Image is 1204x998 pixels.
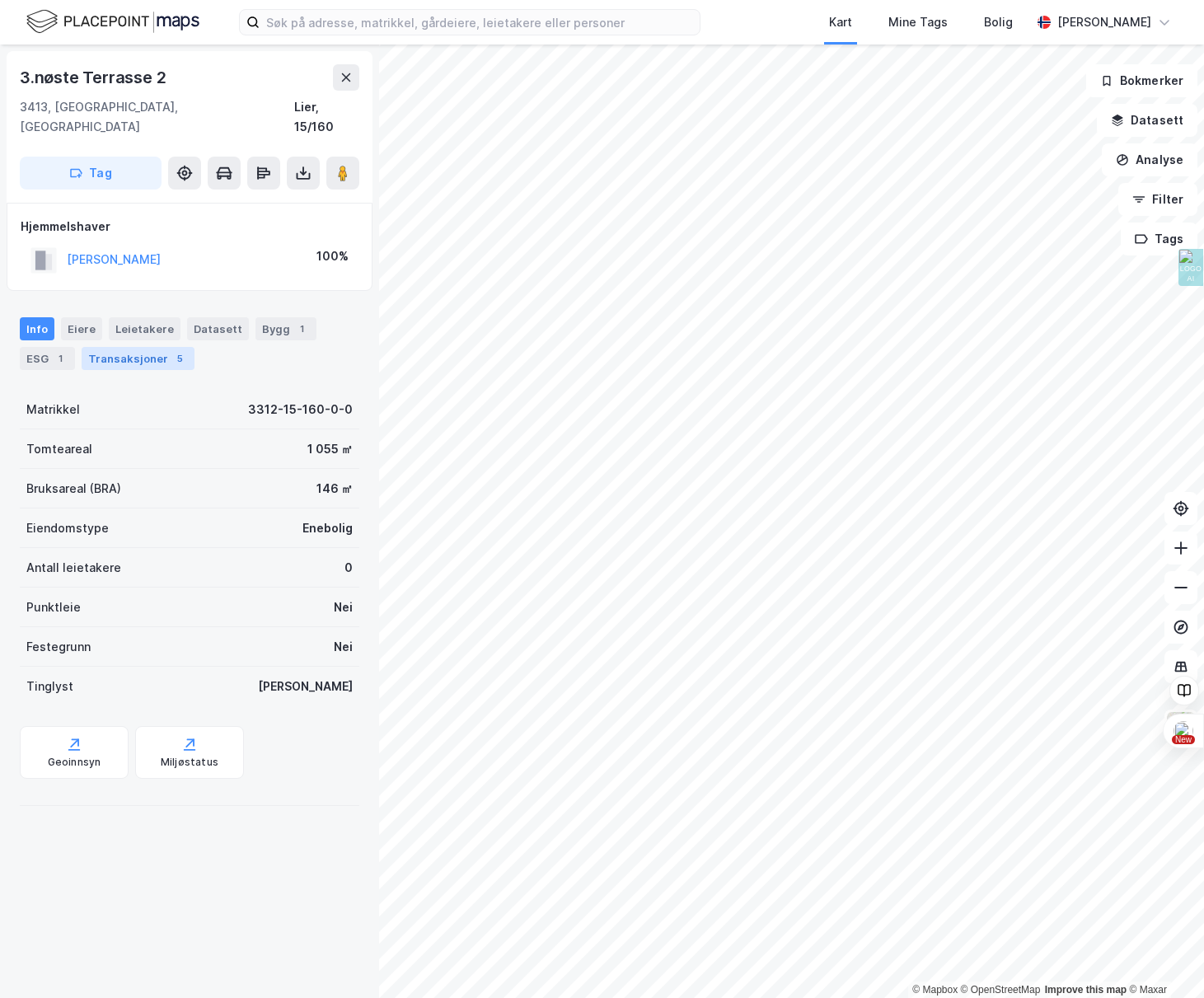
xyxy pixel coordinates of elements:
div: Antall leietakere [26,558,121,578]
div: 3.nøste Terrasse 2 [20,64,169,91]
div: Mine Tags [888,12,948,32]
input: Søk på adresse, matrikkel, gårdeiere, leietakere eller personer [260,10,700,35]
button: Filter [1118,183,1197,216]
div: 1 [52,350,68,367]
div: 3312-15-160-0-0 [248,400,353,419]
div: 100% [316,246,349,266]
div: Miljøstatus [161,756,218,769]
div: [PERSON_NAME] [258,677,353,696]
a: Improve this map [1045,984,1127,996]
div: Bruksareal (BRA) [26,479,121,499]
button: Analyse [1102,143,1197,176]
div: Datasett [187,317,249,340]
div: Transaksjoner [82,347,194,370]
div: 146 ㎡ [316,479,353,499]
div: 1 [293,321,310,337]
button: Datasett [1097,104,1197,137]
div: Bygg [255,317,316,340]
div: Eiere [61,317,102,340]
button: Bokmerker [1086,64,1197,97]
iframe: Chat Widget [1122,919,1204,998]
div: Kart [829,12,852,32]
button: Tag [20,157,162,190]
div: Nei [334,597,353,617]
div: Matrikkel [26,400,80,419]
div: 0 [344,558,353,578]
div: Kontrollprogram for chat [1122,919,1204,998]
div: Tinglyst [26,677,73,696]
div: Leietakere [109,317,180,340]
div: Nei [334,637,353,657]
div: Bolig [984,12,1013,32]
div: Hjemmelshaver [21,217,358,237]
div: ESG [20,347,75,370]
button: Tags [1121,223,1197,255]
div: Punktleie [26,597,81,617]
img: logo.f888ab2527a4732fd821a326f86c7f29.svg [26,7,199,36]
div: Eiendomstype [26,518,109,538]
div: 5 [171,350,188,367]
div: Tomteareal [26,439,92,459]
div: Festegrunn [26,637,91,657]
div: Enebolig [302,518,353,538]
div: 1 055 ㎡ [307,439,353,459]
div: [PERSON_NAME] [1057,12,1151,32]
div: 3413, [GEOGRAPHIC_DATA], [GEOGRAPHIC_DATA] [20,97,294,137]
a: Mapbox [912,984,958,996]
a: OpenStreetMap [961,984,1041,996]
div: Geoinnsyn [48,756,101,769]
div: Lier, 15/160 [294,97,359,137]
div: Info [20,317,54,340]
